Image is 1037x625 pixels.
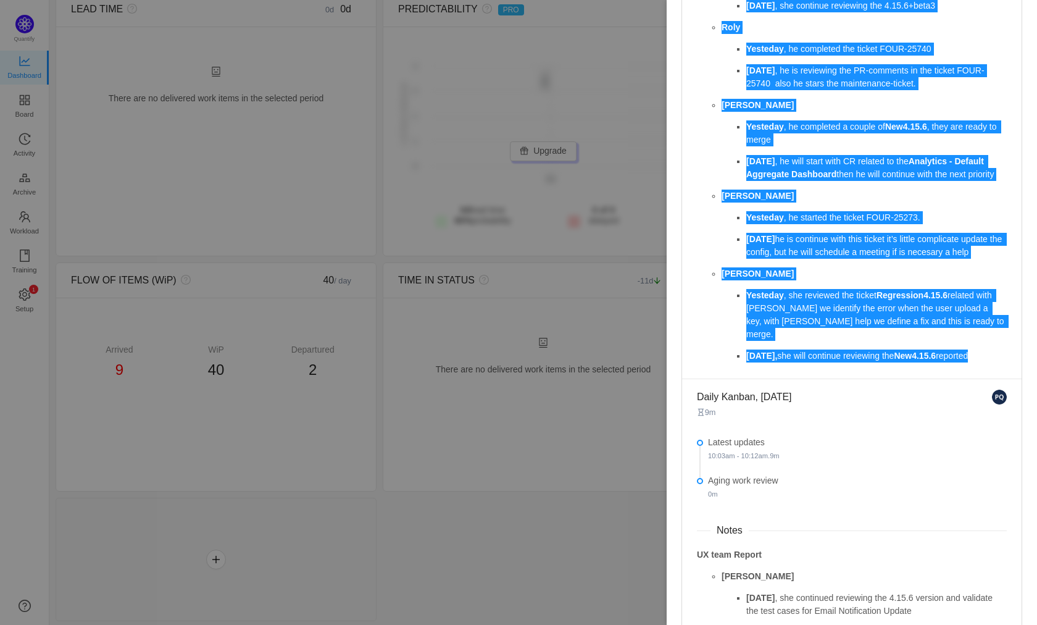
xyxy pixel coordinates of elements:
[746,290,784,300] strong: Yesteday
[697,550,762,560] strong: UX team Report
[746,212,784,222] strong: Yesteday
[722,571,794,581] strong: [PERSON_NAME]
[746,65,775,75] strong: [DATE]
[894,351,936,361] strong: New4.15.6
[697,408,705,416] i: icon: hourglass
[746,350,1007,363] p: she will continue reviewing the reported
[746,351,777,361] strong: [DATE],
[746,289,1007,341] p: , she reviewed the ticket related with [PERSON_NAME] we identify the error when the user upload a...
[746,120,1007,146] p: , he completed a couple of , they are ready to merge
[746,234,775,244] strong: [DATE]
[746,156,775,166] strong: [DATE]
[708,452,770,459] span: 10:03am - 10:12am.
[746,233,1007,259] p: he is continue with this ticket it’s little complicate update the config, but he will schedule a ...
[746,593,775,603] strong: [DATE]
[722,269,794,279] strong: [PERSON_NAME]
[708,474,1007,504] div: Aging work review
[992,390,1007,405] img: PQ
[877,290,947,300] strong: Regression4.15.6
[708,452,780,459] small: 9m
[697,408,715,417] small: 9m
[746,155,1007,181] p: , he will start with CR related to the then he will continue with the next priority
[746,592,1007,618] p: , she continued reviewing the 4.15.6 version and validate the test cases for Email Notification U...
[710,523,749,538] span: Notes
[746,64,1007,90] p: , he is reviewing the PR-comments in the ticket FOUR-25740 also he stars the maintenance-ticket.
[746,122,784,132] strong: Yesteday
[746,43,1007,56] p: , he completed the ticket FOUR-25740
[722,100,794,110] strong: [PERSON_NAME]
[746,211,1007,224] p: , he started the ticket FOUR-25273.
[756,392,792,402] span: , [DATE]
[722,191,794,201] strong: [PERSON_NAME]
[746,1,775,10] strong: [DATE]
[697,390,792,405] span: Daily Kanban
[885,122,927,132] strong: New4.15.6
[708,436,1007,462] div: Latest updates
[722,22,740,32] strong: Roly
[746,44,784,54] strong: Yesteday
[708,490,718,498] small: 0m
